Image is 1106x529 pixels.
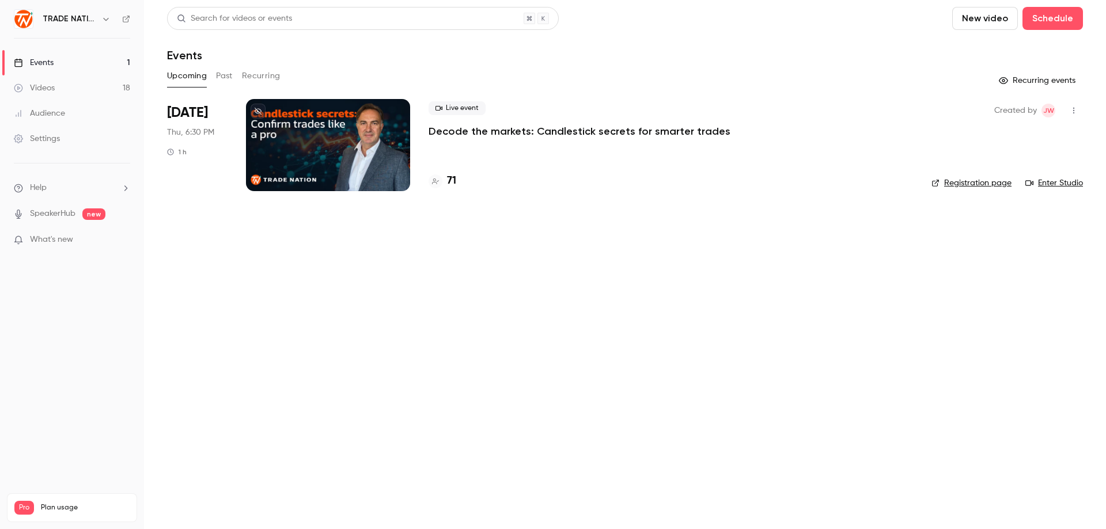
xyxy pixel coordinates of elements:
button: Recurring events [994,71,1083,90]
li: help-dropdown-opener [14,182,130,194]
span: Thu, 6:30 PM [167,127,214,138]
button: Upcoming [167,67,207,85]
div: Settings [14,133,60,144]
a: Decode the markets: Candlestick secrets for smarter trades [429,124,730,138]
button: New video [952,7,1018,30]
span: new [82,208,105,220]
span: Help [30,182,47,194]
div: Videos [14,82,55,94]
div: Search for videos or events [177,13,292,25]
div: 1 h [167,147,187,157]
h6: TRADE NATION [43,13,97,25]
a: Registration page [931,177,1012,189]
button: Recurring [242,67,281,85]
h4: 71 [447,173,456,189]
span: [DATE] [167,104,208,122]
div: Events [14,57,54,68]
div: Audience [14,108,65,119]
span: Live event [429,101,486,115]
span: What's new [30,234,73,246]
span: Jolene Wood [1041,104,1055,117]
button: Schedule [1022,7,1083,30]
span: Created by [994,104,1037,117]
div: Sep 25 Thu, 7:30 PM (Africa/Johannesburg) [167,99,228,191]
a: 71 [429,173,456,189]
iframe: Noticeable Trigger [116,235,130,245]
span: Plan usage [41,503,130,512]
img: TRADE NATION [14,10,33,28]
span: JW [1043,104,1054,117]
a: SpeakerHub [30,208,75,220]
a: Enter Studio [1025,177,1083,189]
h1: Events [167,48,202,62]
span: Pro [14,501,34,515]
button: Past [216,67,233,85]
